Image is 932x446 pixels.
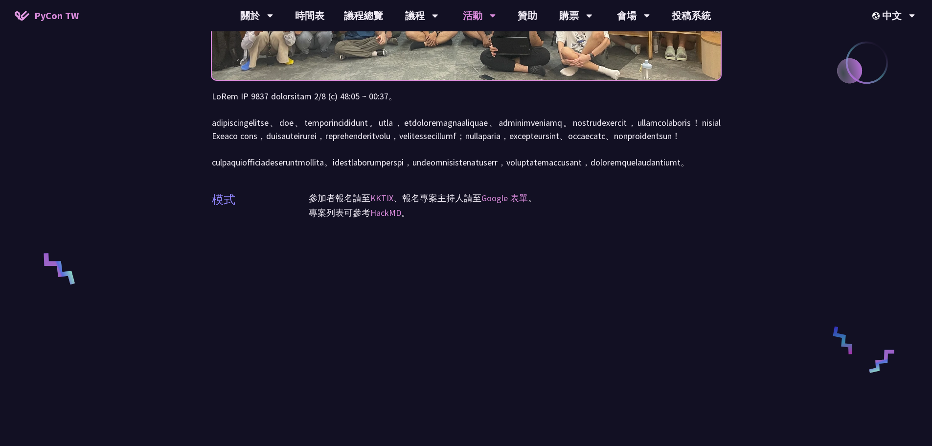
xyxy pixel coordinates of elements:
[370,192,393,204] a: KKTIX
[15,11,29,21] img: Home icon of PyCon TW 2025
[212,90,721,169] p: LoRem IP 9837 dolorsitam 2/8 (c) 48:05 ~ 00:37。 adipiscingelitse、doe、temporincididunt。utla，etdolo...
[481,192,528,204] a: Google 表單
[212,191,235,209] p: 模式
[34,8,79,23] span: PyCon TW
[309,191,721,206] p: 參加者報名請至 、報名專案主持人請至 。
[5,3,89,28] a: PyCon TW
[872,12,882,20] img: Locale Icon
[370,207,401,218] a: HackMD
[309,206,721,220] p: 專案列表可參考 。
